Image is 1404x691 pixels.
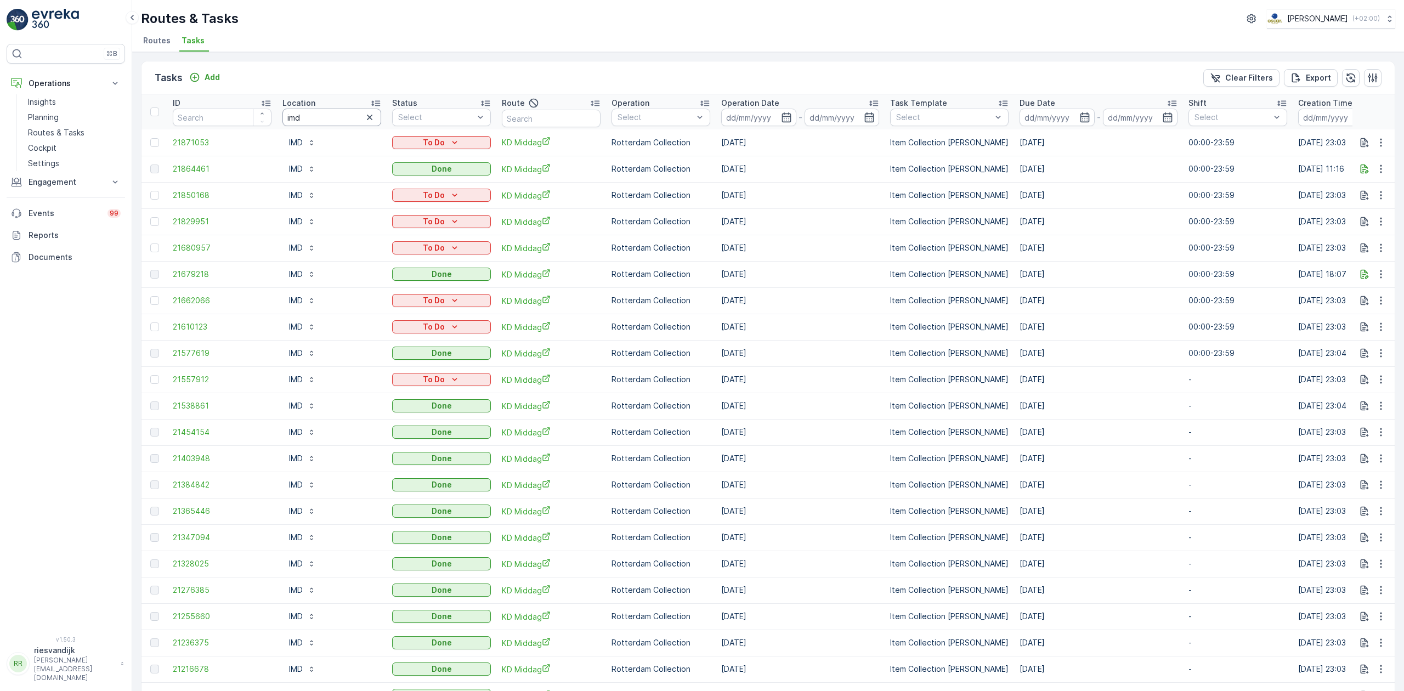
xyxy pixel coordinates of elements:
[1014,551,1183,577] td: [DATE]
[1020,98,1055,109] p: Due Date
[1014,656,1183,682] td: [DATE]
[173,506,271,517] span: 21365446
[716,656,885,682] td: [DATE]
[432,427,452,438] p: Done
[716,577,885,603] td: [DATE]
[618,112,693,123] p: Select
[24,125,125,140] a: Routes & Tasks
[432,400,452,411] p: Done
[1014,366,1183,393] td: [DATE]
[716,340,885,366] td: [DATE]
[392,98,417,109] p: Status
[282,134,322,151] button: IMD
[1188,163,1287,174] p: 00:00-23:59
[716,287,885,314] td: [DATE]
[1298,98,1352,109] p: Creation Time
[721,109,796,126] input: dd/mm/yyyy
[502,110,601,127] input: Search
[890,137,1009,148] p: Item Collection [PERSON_NAME]
[150,322,159,331] div: Toggle Row Selected
[173,664,271,675] a: 21216678
[716,261,885,287] td: [DATE]
[173,374,271,385] a: 21557912
[28,127,84,138] p: Routes & Tasks
[502,348,601,359] a: KD Middag
[173,348,271,359] a: 21577619
[1014,472,1183,498] td: [DATE]
[612,137,710,148] p: Rotterdam Collection
[173,637,271,648] span: 21236375
[1014,419,1183,445] td: [DATE]
[289,400,303,411] p: IMD
[289,216,303,227] p: IMD
[282,239,322,257] button: IMD
[282,98,315,109] p: Location
[392,136,491,149] button: To Do
[502,374,601,386] a: KD Middag
[150,243,159,252] div: Toggle Row Selected
[32,9,79,31] img: logo_light-DOdMpM7g.png
[173,163,271,174] a: 21864461
[173,611,271,622] a: 21255660
[716,129,885,156] td: [DATE]
[173,98,180,109] p: ID
[7,171,125,193] button: Engagement
[1014,287,1183,314] td: [DATE]
[1188,98,1207,109] p: Shift
[28,112,59,123] p: Planning
[173,427,271,438] a: 21454154
[716,156,885,182] td: [DATE]
[150,375,159,384] div: Toggle Row Selected
[432,269,452,280] p: Done
[1298,109,1373,126] input: dd/mm/yyyy
[173,453,271,464] a: 21403948
[398,112,474,123] p: Select
[1267,9,1395,29] button: [PERSON_NAME](+02:00)
[432,479,452,490] p: Done
[432,453,452,464] p: Done
[173,400,271,411] a: 21538861
[282,502,322,520] button: IMD
[1014,630,1183,656] td: [DATE]
[182,35,205,46] span: Tasks
[173,269,271,280] span: 21679218
[29,230,121,241] p: Reports
[1014,603,1183,630] td: [DATE]
[716,235,885,261] td: [DATE]
[716,551,885,577] td: [DATE]
[173,242,271,253] span: 21680957
[173,321,271,332] a: 21610123
[150,296,159,305] div: Toggle Row Selected
[502,532,601,543] a: KD Middag
[282,318,322,336] button: IMD
[282,450,322,467] button: IMD
[502,190,601,201] span: KD Middag
[173,295,271,306] a: 21662066
[7,224,125,246] a: Reports
[110,209,118,218] p: 99
[805,109,880,126] input: dd/mm/yyyy
[502,637,601,649] span: KD Middag
[185,71,224,84] button: Add
[432,585,452,596] p: Done
[502,558,601,570] span: KD Middag
[502,321,601,333] span: KD Middag
[282,265,322,283] button: IMD
[289,664,303,675] p: IMD
[282,581,322,599] button: IMD
[432,611,452,622] p: Done
[173,216,271,227] a: 21829951
[173,532,271,543] a: 21347094
[502,585,601,596] span: KD Middag
[502,269,601,280] a: KD Middag
[502,137,601,148] a: KD Middag
[392,162,491,175] button: Done
[502,295,601,307] a: KD Middag
[423,137,445,148] p: To Do
[392,241,491,254] button: To Do
[282,186,322,204] button: IMD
